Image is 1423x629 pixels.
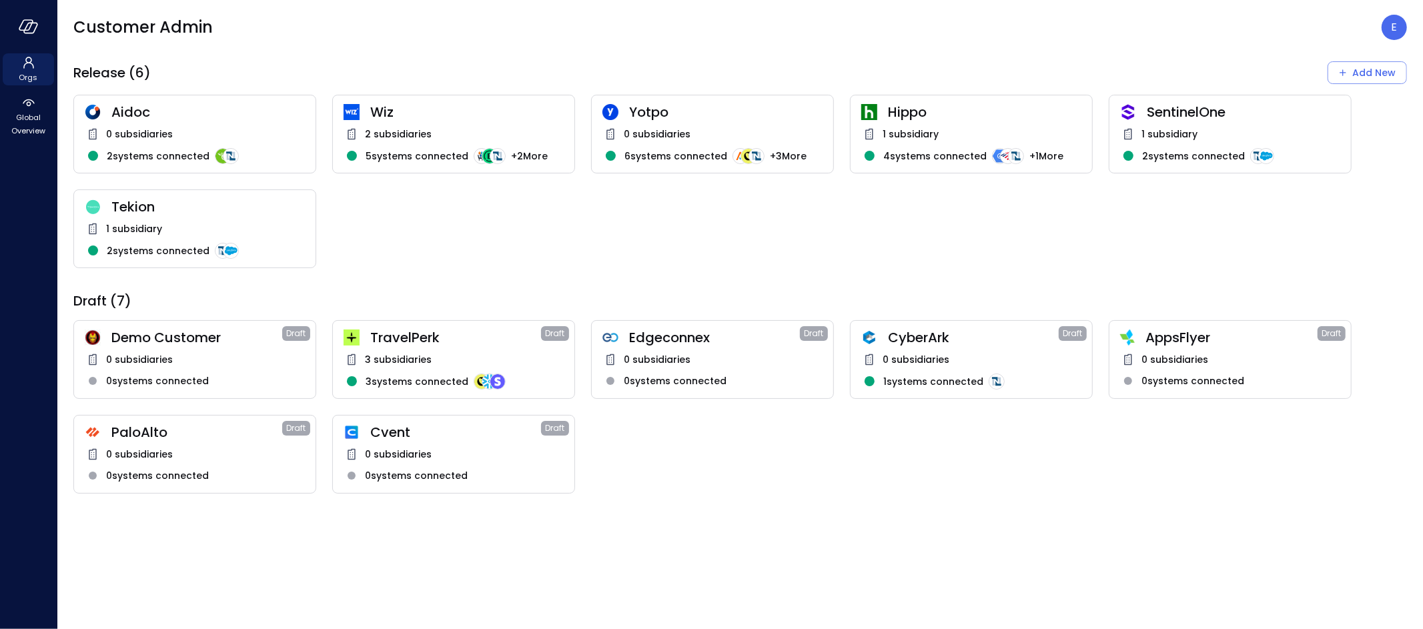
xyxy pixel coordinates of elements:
span: + 1 More [1029,149,1063,163]
img: integration-logo [741,148,757,164]
img: dweq851rzgflucm4u1c8 [85,199,101,215]
span: + 2 More [511,149,548,163]
span: 1 subsidiary [106,221,162,236]
div: Eleanor Yehudai [1382,15,1407,40]
span: 0 subsidiaries [106,447,173,462]
span: 0 subsidiaries [883,352,949,367]
span: AppsFlyer [1145,329,1318,346]
span: 2 systems connected [1142,149,1245,163]
span: 0 subsidiaries [624,352,690,367]
span: Edgeconnex [629,329,800,346]
img: euz2wel6fvrjeyhjwgr9 [344,330,360,346]
span: Draft [287,327,306,340]
span: 6 systems connected [624,149,727,163]
span: Draft [546,327,565,340]
button: Add New [1328,61,1407,84]
span: + 3 More [770,149,807,163]
span: Wiz [370,103,564,121]
span: Draft [546,422,565,435]
img: cfcvbyzhwvtbhao628kj [344,104,360,120]
span: 2 systems connected [107,149,209,163]
img: integration-logo [989,374,1005,390]
span: 1 systems connected [883,374,983,389]
img: zbmm8o9awxf8yv3ehdzf [1120,330,1135,346]
span: Draft (7) [73,292,131,309]
img: integration-logo [215,243,231,259]
span: 0 subsidiaries [624,127,690,141]
span: SentinelOne [1147,103,1340,121]
span: 0 systems connected [365,468,468,483]
span: TravelPerk [370,329,541,346]
span: 0 systems connected [624,374,727,388]
span: 1 subsidiary [1141,127,1198,141]
img: integration-logo [1000,148,1016,164]
span: Orgs [19,71,38,84]
img: integration-logo [1258,148,1274,164]
span: Customer Admin [73,17,213,38]
span: PaloAlto [111,424,282,441]
span: CyberArk [888,329,1059,346]
div: Orgs [3,53,54,85]
img: scnakozdowacoarmaydw [85,330,101,346]
span: Demo Customer [111,329,282,346]
img: oujisyhxiqy1h0xilnqx [1120,104,1136,120]
p: E [1392,19,1398,35]
img: hs4uxyqbml240cwf4com [85,424,101,440]
img: dffl40ddomgeofigsm5p [344,424,360,440]
span: Hippo [888,103,1081,121]
img: integration-logo [490,374,506,390]
div: Add New [1352,65,1396,81]
img: integration-logo [482,148,498,164]
img: integration-logo [1250,148,1266,164]
span: 0 subsidiaries [365,447,432,462]
img: integration-logo [474,374,490,390]
img: integration-logo [482,374,498,390]
span: Draft [805,327,824,340]
div: Add New Organization [1328,61,1407,84]
img: integration-logo [733,148,749,164]
span: 5 systems connected [366,149,468,163]
span: 2 systems connected [107,243,209,258]
img: integration-logo [992,148,1008,164]
img: integration-logo [1008,148,1024,164]
img: integration-logo [749,148,765,164]
span: 3 systems connected [366,374,468,389]
span: Yotpo [629,103,823,121]
span: 1 subsidiary [883,127,939,141]
span: 2 subsidiaries [365,127,432,141]
span: 0 systems connected [1141,374,1244,388]
span: Draft [1322,327,1342,340]
span: Cvent [370,424,541,441]
span: Tekion [111,198,305,215]
img: rosehlgmm5jjurozkspi [602,104,618,120]
div: Global Overview [3,93,54,139]
span: 0 subsidiaries [1141,352,1208,367]
img: gkfkl11jtdpupy4uruhy [602,330,618,346]
span: Release (6) [73,64,151,81]
span: 0 systems connected [106,374,209,388]
span: 3 subsidiaries [365,352,432,367]
span: 4 systems connected [883,149,987,163]
img: integration-logo [490,148,506,164]
img: a5he5ildahzqx8n3jb8t [861,330,877,346]
img: integration-logo [223,148,239,164]
span: 0 systems connected [106,468,209,483]
span: Aidoc [111,103,305,121]
span: Draft [1063,327,1083,340]
img: integration-logo [215,148,231,164]
img: integration-logo [223,243,239,259]
span: 0 subsidiaries [106,127,173,141]
img: hddnet8eoxqedtuhlo6i [85,104,101,120]
span: 0 subsidiaries [106,352,173,367]
span: Draft [287,422,306,435]
span: Global Overview [8,111,49,137]
img: ynjrjpaiymlkbkxtflmu [861,104,877,120]
img: integration-logo [474,148,490,164]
